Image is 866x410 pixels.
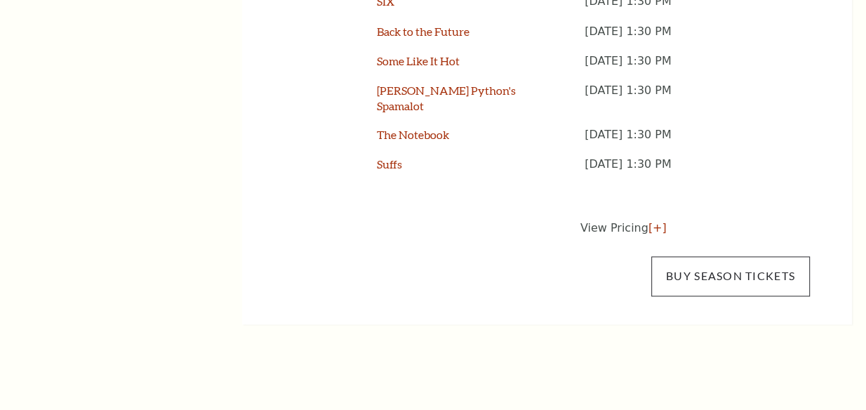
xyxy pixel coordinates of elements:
[585,127,810,157] p: [DATE] 1:30 PM
[377,25,469,38] a: Back to the Future
[585,24,810,53] p: [DATE] 1:30 PM
[377,157,402,171] a: Suffs
[377,84,516,112] a: [PERSON_NAME] Python's Spamalot
[648,221,667,234] a: [+]
[377,128,449,141] a: The Notebook
[585,157,810,186] p: [DATE] 1:30 PM
[585,83,810,126] p: [DATE] 1:30 PM
[585,53,810,83] p: [DATE] 1:30 PM
[580,220,810,237] p: View Pricing
[377,54,460,67] a: Some Like It Hot
[651,256,810,296] a: Buy Season Tickets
